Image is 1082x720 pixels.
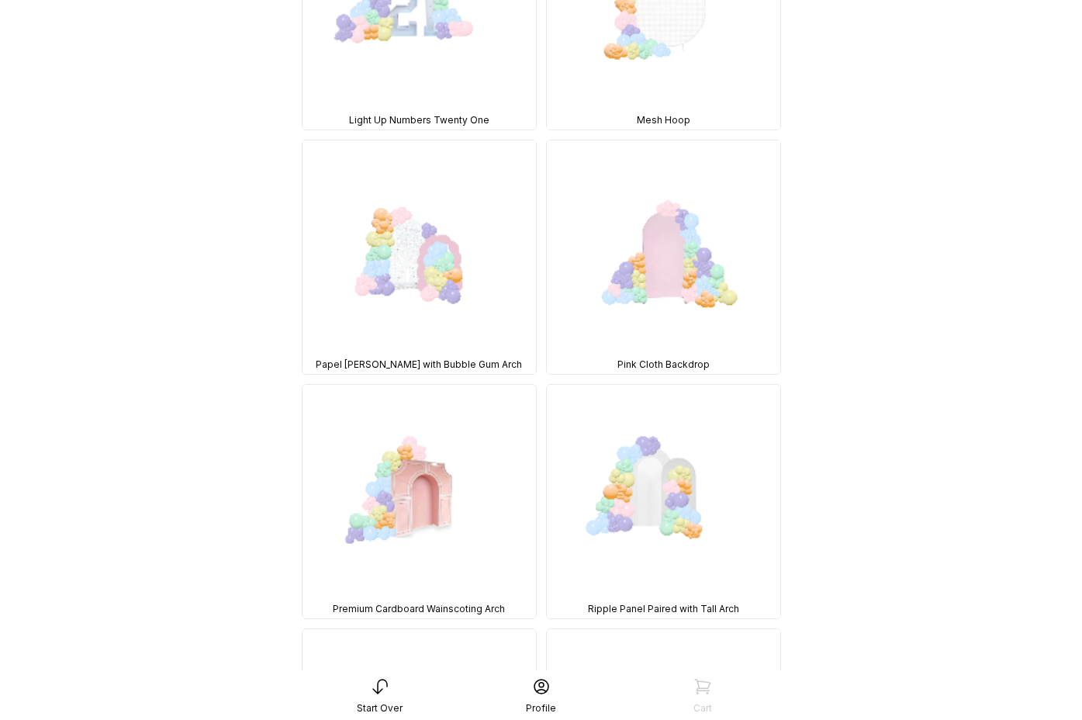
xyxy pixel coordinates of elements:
[526,702,556,715] div: Profile
[617,358,710,371] span: Pink Cloth Backdrop
[547,385,780,618] img: BKD, 3 Sizes, Ripple Panel Paired with Tall Arch
[547,140,780,374] img: BKD, 3 Sizes, Pink Cloth Backdrop
[349,114,489,126] span: Light Up Numbers Twenty One
[357,702,403,715] div: Start Over
[302,385,536,618] img: BKD, 3 Sizes, Premium Cardboard Wainscoting Arch
[333,603,505,615] span: Premium Cardboard Wainscoting Arch
[588,603,739,615] span: Ripple Panel Paired with Tall Arch
[693,702,712,715] div: Cart
[637,114,690,126] span: Mesh Hoop
[316,358,522,371] span: Papel [PERSON_NAME] with Bubble Gum Arch
[302,140,536,374] img: BKD, 3 Sizes, Papel Picado with Bubble Gum Arch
